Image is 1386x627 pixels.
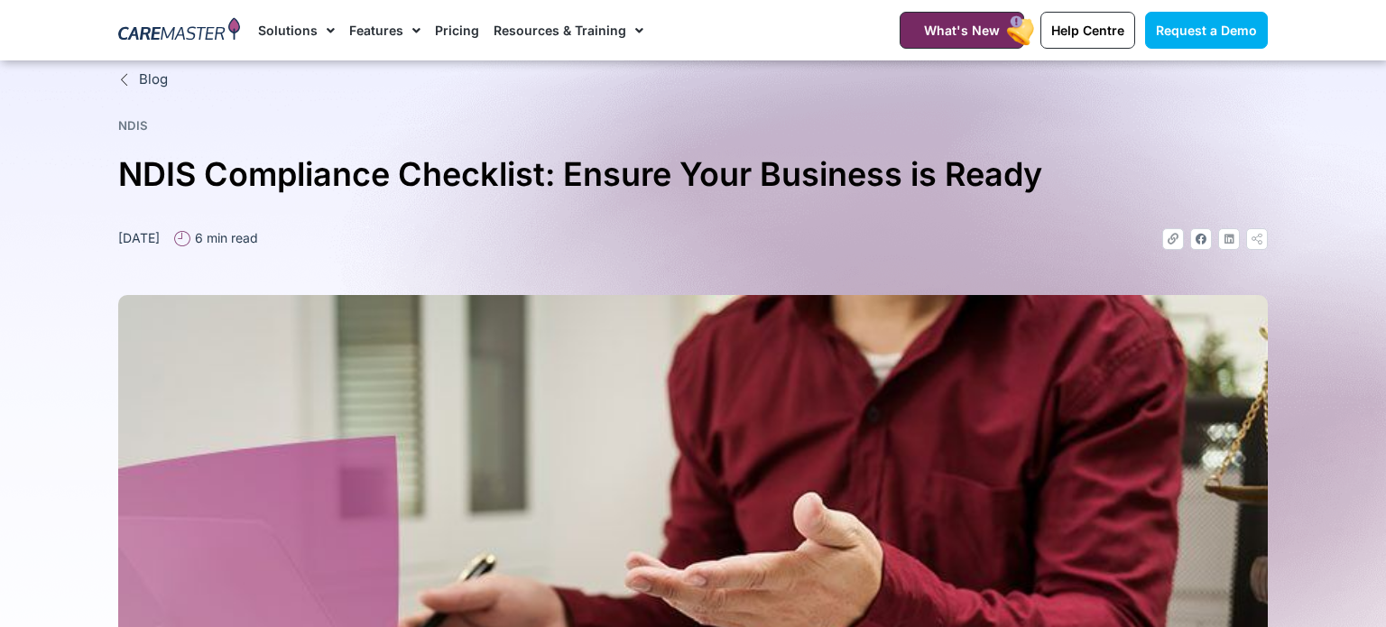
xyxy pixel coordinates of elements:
span: Request a Demo [1156,23,1257,38]
span: 6 min read [190,228,258,247]
a: Help Centre [1040,12,1135,49]
h1: NDIS Compliance Checklist: Ensure Your Business is Ready [118,148,1268,201]
span: Help Centre [1051,23,1124,38]
a: What's New [900,12,1024,49]
time: [DATE] [118,230,160,245]
span: Blog [134,69,168,90]
a: Request a Demo [1145,12,1268,49]
img: CareMaster Logo [118,17,240,44]
a: NDIS [118,118,148,133]
span: What's New [924,23,1000,38]
a: Blog [118,69,1268,90]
